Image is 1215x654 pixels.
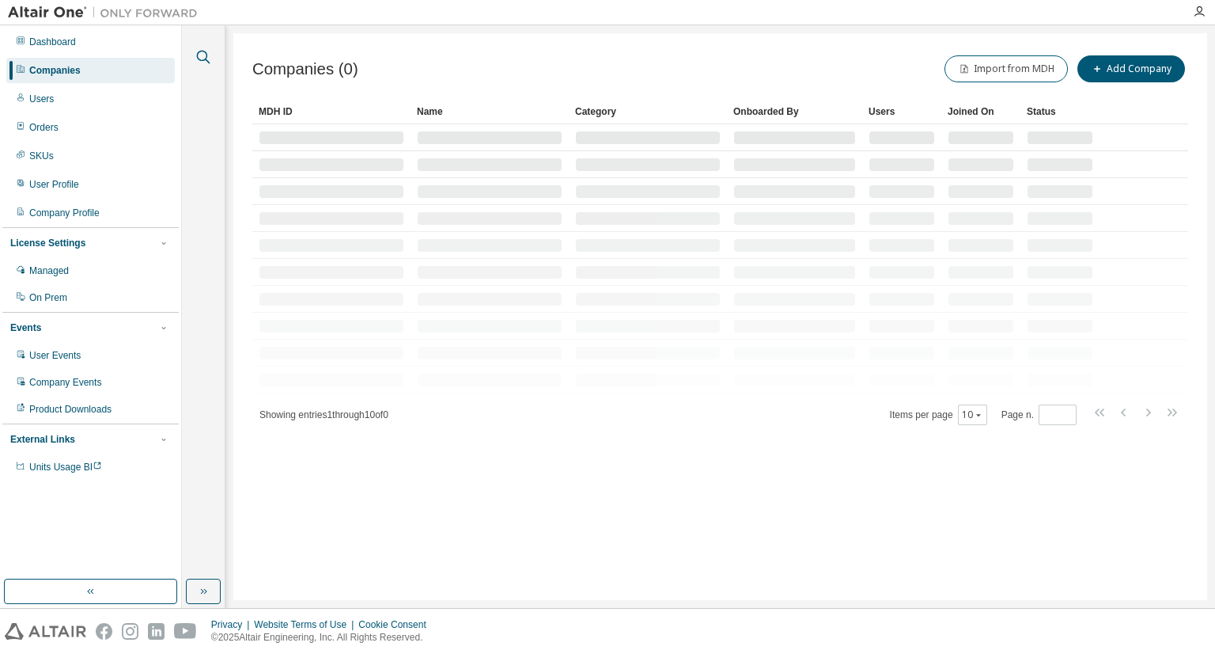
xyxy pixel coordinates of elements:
img: youtube.svg [174,623,197,640]
div: User Profile [29,178,79,191]
img: altair_logo.svg [5,623,86,640]
div: Onboarded By [733,99,856,124]
div: Category [575,99,721,124]
img: linkedin.svg [148,623,165,640]
div: Users [29,93,54,105]
div: Company Events [29,376,101,389]
span: Page n. [1001,405,1077,425]
button: Add Company [1077,55,1185,82]
div: Name [417,99,562,124]
button: Import from MDH [944,55,1068,82]
img: facebook.svg [96,623,112,640]
div: Cookie Consent [358,618,435,631]
div: Status [1027,99,1093,124]
div: On Prem [29,291,67,304]
div: Companies [29,64,81,77]
div: Website Terms of Use [254,618,358,631]
div: External Links [10,433,75,446]
div: Company Profile [29,207,100,219]
span: Items per page [890,405,987,425]
div: Privacy [211,618,254,631]
div: Orders [29,121,59,134]
div: Events [10,321,41,334]
div: Users [869,99,935,124]
div: Managed [29,264,69,277]
div: Product Downloads [29,403,112,416]
img: Altair One [8,5,206,21]
img: instagram.svg [122,623,138,640]
span: Showing entries 1 through 10 of 0 [259,409,388,420]
div: SKUs [29,150,54,162]
div: Dashboard [29,36,76,48]
p: © 2025 Altair Engineering, Inc. All Rights Reserved. [211,631,436,644]
div: Joined On [948,99,1014,124]
span: Companies (0) [252,60,358,78]
span: Units Usage BI [29,462,102,473]
div: MDH ID [259,99,404,124]
div: License Settings [10,237,85,249]
button: 10 [962,409,983,421]
div: User Events [29,349,81,362]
